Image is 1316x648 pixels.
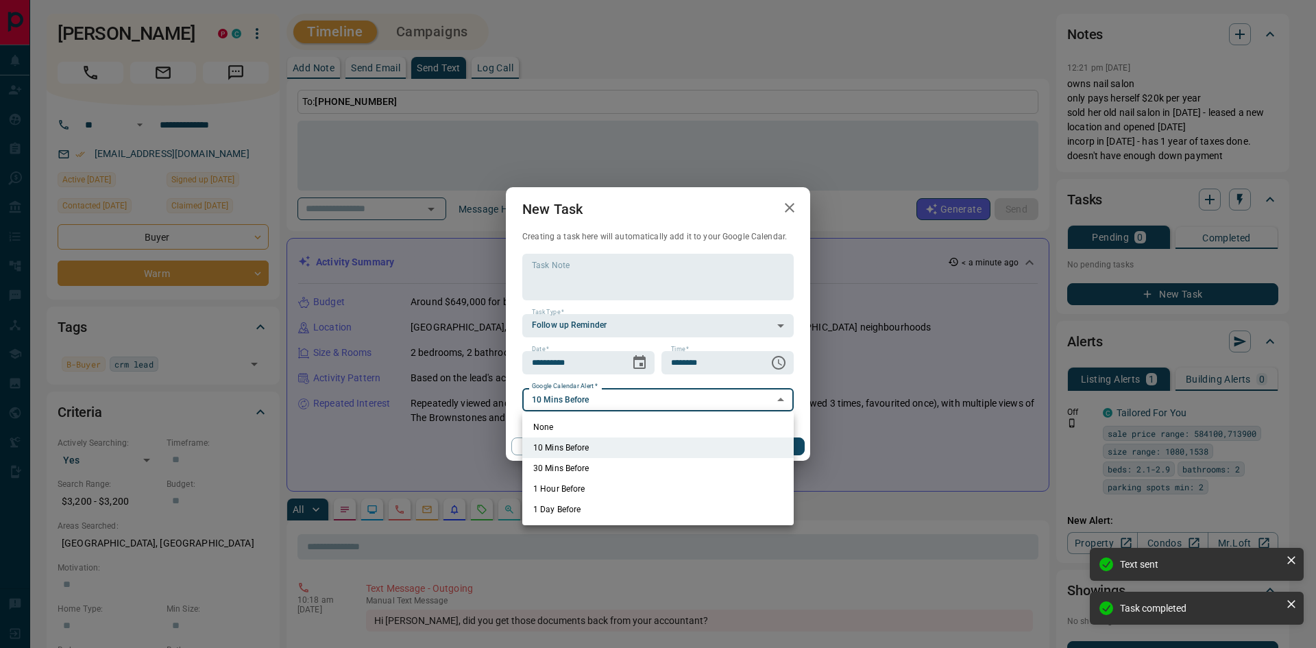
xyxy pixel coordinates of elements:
[522,499,794,520] li: 1 Day Before
[522,417,794,437] li: None
[522,479,794,499] li: 1 Hour Before
[522,437,794,458] li: 10 Mins Before
[1120,559,1280,570] div: Text sent
[1120,603,1280,614] div: Task completed
[522,458,794,479] li: 30 Mins Before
